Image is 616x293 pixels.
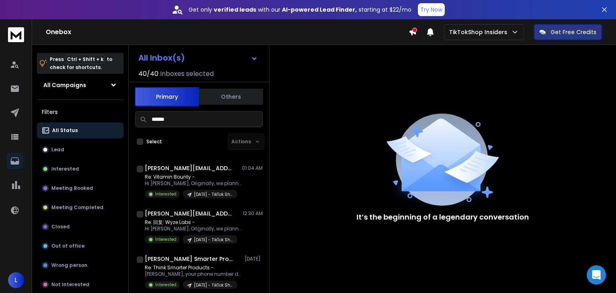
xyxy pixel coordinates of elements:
p: Closed [51,224,70,230]
button: Meeting Booked [37,180,124,196]
p: Try Now [420,6,442,14]
p: Interested [51,166,79,172]
button: Out of office [37,238,124,254]
button: Interested [37,161,124,177]
p: Wrong person [51,262,87,269]
button: Closed [37,219,124,235]
div: Open Intercom Messenger [587,265,606,285]
button: Primary [135,87,199,106]
button: Get Free Credits [534,24,602,40]
button: Not Interested [37,277,124,293]
button: All Campaigns [37,77,124,93]
p: Not Interested [51,281,89,288]
p: [DATE] - TikTok Shop Insiders - B2B - Beauty Leads [194,282,233,288]
button: All Status [37,122,124,138]
button: All Inbox(s) [132,50,264,66]
h1: [PERSON_NAME][EMAIL_ADDRESS][PERSON_NAME][DOMAIN_NAME] [145,210,233,218]
p: TikTokShop Insiders [449,28,511,36]
h3: Inboxes selected [160,69,214,79]
h1: All Campaigns [43,81,86,89]
strong: AI-powered Lead Finder, [282,6,357,14]
p: Re: 回复: Wyze Labs - [145,219,241,226]
span: Ctrl + Shift + k [66,55,105,64]
p: [DATE] - TikTok Shop Insiders - B2B - Beauty Leads [194,237,233,243]
p: [PERSON_NAME], your phone number doesn’t [145,271,241,277]
h3: Filters [37,106,124,118]
p: It’s the beginning of a legendary conversation [357,212,529,223]
button: L [8,272,24,288]
p: Re: Think Smarter Products - [145,265,241,271]
button: Try Now [418,3,445,16]
span: 40 / 40 [138,69,158,79]
p: Interested [155,236,176,242]
p: 01:04 AM [242,165,263,171]
button: Meeting Completed [37,199,124,216]
p: Lead [51,146,64,153]
p: Re: Vitamin Bounty - [145,174,241,180]
h1: [PERSON_NAME] Smarter Products [145,255,233,263]
p: Interested [155,282,176,288]
p: All Status [52,127,78,134]
button: Wrong person [37,257,124,273]
label: Select [146,138,162,145]
p: Meeting Completed [51,204,103,211]
button: Lead [37,142,124,158]
p: Get Free Credits [551,28,596,36]
strong: verified leads [214,6,256,14]
button: Others [199,88,263,106]
p: Interested [155,191,176,197]
p: [DATE] [245,256,263,262]
p: [DATE] - TikTok Shop Insiders - B2B - Beauty Leads [194,191,233,197]
p: Hi [PERSON_NAME], Originally, we planned to [145,226,241,232]
p: Press to check for shortcuts. [50,55,112,71]
img: logo [8,27,24,42]
p: Out of office [51,243,85,249]
h1: Onebox [46,27,409,37]
h1: [PERSON_NAME][EMAIL_ADDRESS][DOMAIN_NAME] [145,164,233,172]
p: Get only with our starting at $22/mo [188,6,411,14]
h1: All Inbox(s) [138,54,185,62]
p: Meeting Booked [51,185,93,191]
p: 12:30 AM [243,210,263,217]
p: Hi [PERSON_NAME], Originally, we planned to [145,180,241,187]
